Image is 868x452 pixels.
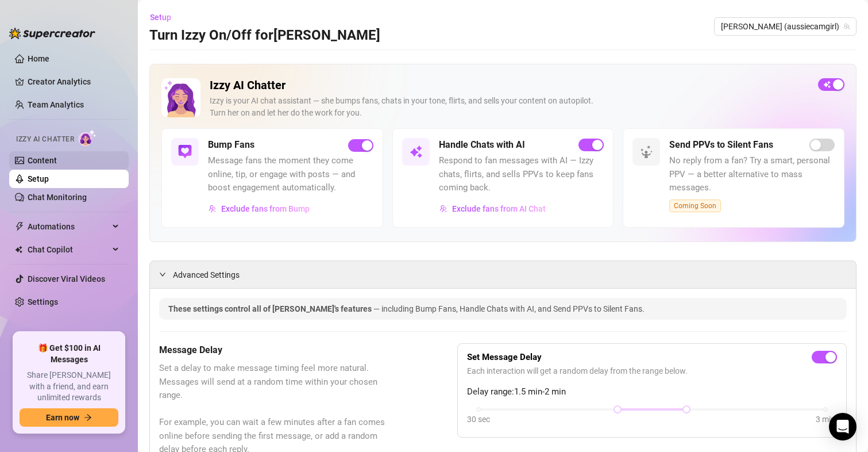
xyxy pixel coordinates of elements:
span: Each interaction will get a random delay from the range below. [467,365,837,377]
a: Team Analytics [28,100,84,109]
a: Discover Viral Videos [28,274,105,284]
h2: Izzy AI Chatter [210,78,809,93]
button: Exclude fans from Bump [208,200,310,218]
h5: Handle Chats with AI [439,138,525,152]
span: Respond to fan messages with AI — Izzy chats, flirts, and sells PPVs to keep fans coming back. [439,154,604,195]
h5: Bump Fans [208,138,254,152]
a: Settings [28,297,58,307]
a: Content [28,156,57,165]
span: Izzy AI Chatter [16,134,74,145]
span: team [843,23,850,30]
span: Setup [150,13,171,22]
span: 🎁 Get $100 in AI Messages [20,343,118,365]
h5: Send PPVs to Silent Fans [669,138,773,152]
span: No reply from a fan? Try a smart, personal PPV — a better alternative to mass messages. [669,154,835,195]
img: Izzy AI Chatter [161,78,200,117]
img: svg%3e [209,205,217,213]
button: Setup [149,8,180,26]
span: Delay range: 1.5 min - 2 min [467,385,837,399]
div: Izzy is your AI chat assistant — she bumps fans, chats in your tone, flirts, and sells your conte... [210,95,809,119]
button: Exclude fans from AI Chat [439,200,546,218]
span: — including Bump Fans, Handle Chats with AI, and Send PPVs to Silent Fans. [373,304,645,313]
button: Earn nowarrow-right [20,408,118,427]
div: 3 min [816,413,835,426]
h3: Turn Izzy On/Off for [PERSON_NAME] [149,26,380,45]
span: Earn now [46,413,79,422]
span: Exclude fans from AI Chat [452,204,546,213]
span: Exclude fans from Bump [221,204,310,213]
img: logo-BBDzfeDw.svg [9,28,95,39]
a: Setup [28,174,49,183]
img: Chat Copilot [15,246,22,254]
span: thunderbolt [15,222,24,231]
span: These settings control all of [PERSON_NAME]'s features [168,304,373,313]
span: Coming Soon [669,200,721,212]
a: Chat Monitoring [28,193,87,202]
a: Creator Analytics [28,72,119,91]
div: 30 sec [467,413,490,426]
span: Message fans the moment they come online, tip, or engage with posts — and boost engagement automa... [208,154,373,195]
div: expanded [159,268,173,281]
span: arrow-right [84,413,92,422]
a: Home [28,54,49,63]
span: Advanced Settings [173,269,240,281]
strong: Set Message Delay [467,352,542,362]
span: expanded [159,271,166,278]
span: Automations [28,217,109,236]
img: AI Chatter [79,129,97,146]
img: svg%3e [439,205,447,213]
span: Chat Copilot [28,240,109,259]
img: svg%3e [409,145,423,159]
span: Share [PERSON_NAME] with a friend, and earn unlimited rewards [20,370,118,404]
h5: Message Delay [159,343,400,357]
img: svg%3e [639,145,653,159]
img: svg%3e [178,145,192,159]
span: Maki (aussiecamgirl) [721,18,850,35]
div: Open Intercom Messenger [829,413,857,440]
